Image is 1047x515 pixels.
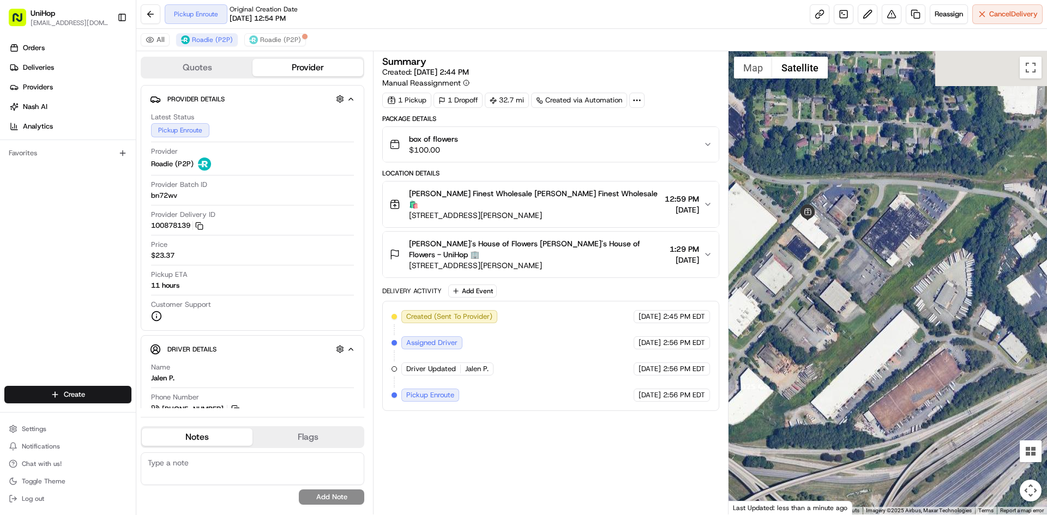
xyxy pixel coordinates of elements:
img: Google [731,500,767,514]
span: Created (Sent To Provider) [406,312,492,322]
button: Roadie (P2P) [176,33,238,46]
a: Providers [4,78,136,96]
span: API Documentation [103,158,175,169]
div: Jalen P. [151,373,174,383]
div: Delivery Activity [382,287,442,295]
span: Providers [23,82,53,92]
span: 2:56 PM EDT [663,364,705,374]
span: Knowledge Base [22,158,83,169]
span: bn72wv [151,191,177,201]
span: Roadie (P2P) [192,35,233,44]
span: Customer Support [151,300,211,310]
div: 📗 [11,159,20,168]
img: Nash [11,11,33,33]
button: Notes [142,428,252,446]
div: 1 Dropoff [434,93,483,108]
span: Analytics [23,122,53,131]
span: [PERSON_NAME] Finest Wholesale [PERSON_NAME] Finest Wholesale 🛍️ [409,188,660,210]
span: Name [151,362,170,372]
span: 12:59 PM [665,193,699,204]
button: Driver Details [150,340,355,358]
h3: Summary [382,57,426,66]
a: Report a map error [1000,507,1044,513]
span: Log out [22,494,44,503]
img: roadie-logo-v2.jpg [249,35,258,44]
a: Terms [978,507,994,513]
span: box of flowers [409,134,458,144]
a: 💻API Documentation [88,154,179,173]
span: 1:29 PM [670,244,699,255]
img: roadie-logo-v2.jpg [181,35,190,44]
span: Imagery ©2025 Airbus, Maxar Technologies [866,507,972,513]
span: [DATE] [670,255,699,265]
span: Create [64,390,85,399]
div: 💻 [92,159,101,168]
button: [PERSON_NAME] Finest Wholesale [PERSON_NAME] Finest Wholesale 🛍️[STREET_ADDRESS][PERSON_NAME]12:5... [383,181,718,227]
button: Show street map [734,57,772,78]
span: Chat with us! [22,459,62,468]
button: 100878139 [151,221,203,231]
span: Driver Updated [406,364,456,374]
button: [PERSON_NAME]'s House of Flowers [PERSON_NAME]'s House of Flowers - UniHop 🏢[STREET_ADDRESS][PERS... [383,232,718,277]
span: Settings [22,425,46,433]
button: UniHop[EMAIL_ADDRESS][DOMAIN_NAME] [4,4,113,31]
div: 32.7 mi [485,93,529,108]
span: Provider [151,147,178,156]
span: Latest Status [151,112,194,122]
button: Map camera controls [1020,480,1042,501]
span: Pylon [109,185,132,193]
span: Manual Reassignment [382,77,461,88]
button: Reassign [930,4,968,24]
span: Original Creation Date [230,5,298,14]
span: Pickup Enroute [406,390,454,400]
a: Nash AI [4,98,136,116]
span: Provider Details [167,95,225,104]
a: [PHONE_NUMBER] [151,403,242,415]
button: Add Event [448,284,497,298]
span: [DATE] 12:54 PM [230,14,286,23]
a: Created via Automation [531,93,627,108]
span: [DATE] 2:44 PM [414,67,469,77]
span: [STREET_ADDRESS][PERSON_NAME] [409,260,665,271]
div: 11 hours [151,281,179,290]
div: Start new chat [37,104,179,115]
button: All [141,33,170,46]
span: Cancel Delivery [989,9,1038,19]
span: [DATE] [639,312,661,322]
span: [EMAIL_ADDRESS][DOMAIN_NAME] [31,19,109,27]
span: Price [151,240,167,250]
input: Clear [28,70,180,82]
span: [DATE] [639,338,661,348]
button: Show satellite imagery [772,57,828,78]
span: [DATE] [639,390,661,400]
button: Tilt map [1020,440,1042,462]
span: $23.37 [151,251,174,260]
span: Created: [382,66,469,77]
span: Jalen P. [465,364,489,374]
span: Roadie (P2P) [260,35,301,44]
span: Phone Number [151,392,199,402]
a: Open this area in Google Maps (opens a new window) [731,500,767,514]
button: CancelDelivery [972,4,1043,24]
button: Settings [4,421,131,437]
img: roadie-logo-v2.jpg [198,157,211,171]
button: Flags [252,428,363,446]
a: 📗Knowledge Base [7,154,88,173]
span: $100.00 [409,144,458,155]
span: Roadie (P2P) [151,159,194,169]
button: Create [4,386,131,403]
button: Toggle Theme [4,474,131,489]
span: Pickup ETA [151,270,188,280]
span: Orders [23,43,45,53]
span: [PHONE_NUMBER] [162,404,224,414]
span: Driver Details [167,345,216,354]
button: Quotes [142,59,252,76]
span: Assigned Driver [406,338,458,348]
button: Manual Reassignment [382,77,470,88]
a: Deliveries [4,59,136,76]
span: [STREET_ADDRESS][PERSON_NAME] [409,210,660,221]
span: Provider Batch ID [151,180,207,190]
button: Chat with us! [4,456,131,471]
div: Package Details [382,114,719,123]
div: 1 Pickup [382,93,431,108]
